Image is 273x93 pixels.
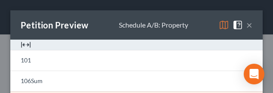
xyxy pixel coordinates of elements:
[10,50,263,71] a: 101
[119,20,188,30] div: Schedule A/B: Property
[21,77,43,84] span: 106Sum
[233,20,243,30] img: help-close-5ba153eb36485ed6c1ea00a893f15db1cb9b99d6cae46e1a8edb6c62d00a1a76.svg
[21,19,88,31] div: Petition Preview
[219,20,229,30] img: map-eea8200ae884c6f1103ae1953ef3d486a96c86aabb227e865a55264e3737af1f.svg
[21,56,31,64] span: 101
[21,40,31,50] img: expand-e0f6d898513216a626fdd78e52531dac95497ffd26381d4c15ee2fc46db09dca.svg
[246,20,252,30] button: ×
[10,71,263,91] a: 106Sum
[244,64,264,84] div: Open Intercom Messenger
